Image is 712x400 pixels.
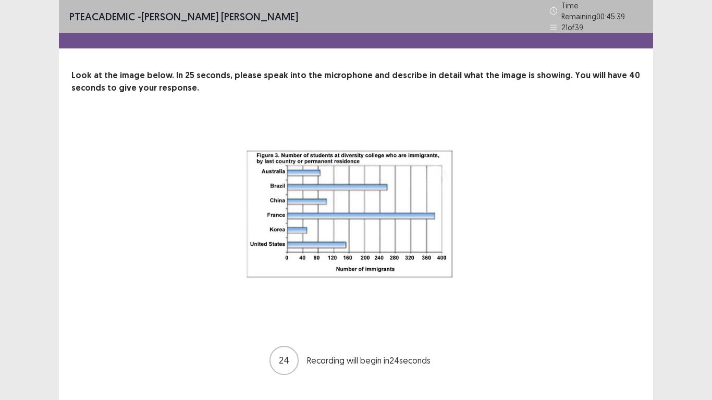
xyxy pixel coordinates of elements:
p: 24 [279,353,289,367]
p: 21 of 39 [561,22,583,33]
p: - [PERSON_NAME] [PERSON_NAME] [69,9,298,24]
span: PTE academic [69,10,135,23]
img: image-description [226,119,486,324]
p: Look at the image below. In 25 seconds, please speak into the microphone and describe in detail w... [71,69,641,94]
p: Recording will begin in 24 seconds [307,354,443,367]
